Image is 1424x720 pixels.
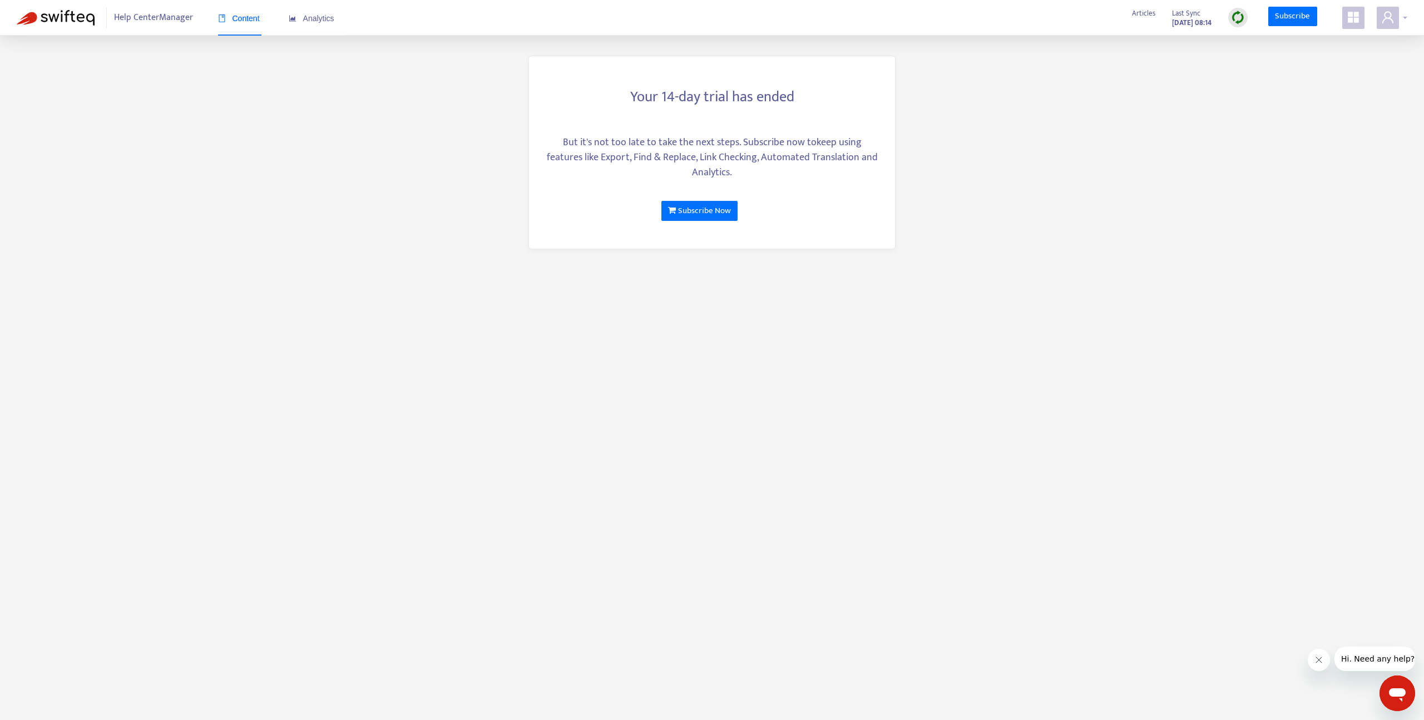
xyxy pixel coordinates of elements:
[1381,11,1395,24] span: user
[17,10,95,26] img: Swifteq
[218,14,260,23] span: Content
[1172,7,1200,19] span: Last Sync
[1172,17,1212,29] strong: [DATE] 08:14
[1308,649,1330,671] iframe: Close message
[1132,7,1155,19] span: Articles
[1379,675,1415,711] iframe: Button to launch messaging window
[1347,11,1360,24] span: appstore
[114,7,193,28] span: Help Center Manager
[546,135,878,180] div: But it's not too late to take the next steps. Subscribe now to keep using features like Export, F...
[1268,7,1317,27] a: Subscribe
[1231,11,1245,24] img: sync.dc5367851b00ba804db3.png
[218,14,226,22] span: book
[661,201,738,221] a: Subscribe Now
[546,88,878,106] h3: Your 14-day trial has ended
[1334,647,1415,671] iframe: Message from company
[289,14,296,22] span: area-chart
[289,14,334,23] span: Analytics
